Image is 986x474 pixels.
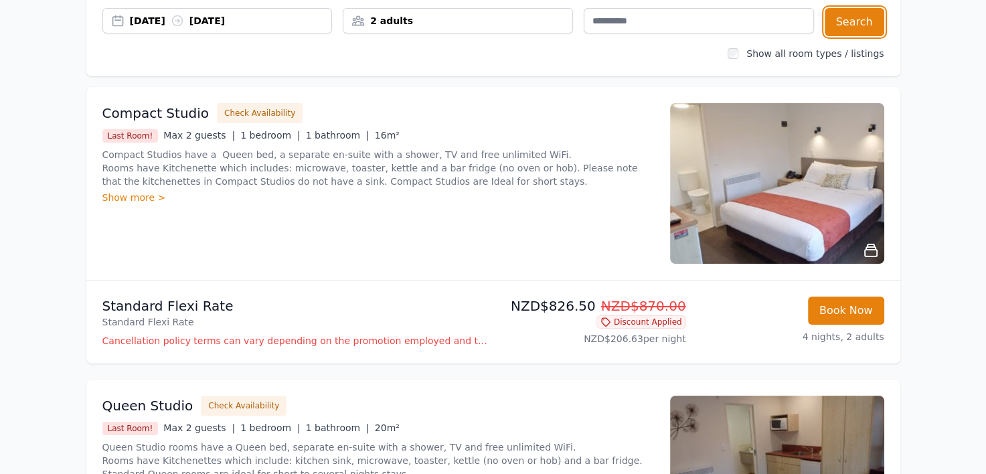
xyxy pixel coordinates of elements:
p: NZD$206.63 per night [499,332,686,345]
p: NZD$826.50 [499,297,686,315]
div: Show more > [102,191,654,204]
label: Show all room types / listings [746,48,884,59]
p: Standard Flexi Rate [102,315,488,329]
button: Check Availability [217,103,303,123]
div: [DATE] [DATE] [130,14,332,27]
h3: Compact Studio [102,104,210,123]
span: Last Room! [102,129,159,143]
button: Search [825,8,884,36]
h3: Queen Studio [102,396,193,415]
button: Book Now [808,297,884,325]
span: 1 bedroom | [240,422,301,433]
p: Standard Flexi Rate [102,297,488,315]
span: 1 bathroom | [306,130,369,141]
span: 1 bedroom | [240,130,301,141]
span: 20m² [375,422,400,433]
span: Max 2 guests | [163,130,235,141]
p: 4 nights, 2 adults [697,330,884,343]
p: Cancellation policy terms can vary depending on the promotion employed and the time of stay of th... [102,334,488,347]
button: Check Availability [201,396,286,416]
span: Max 2 guests | [163,422,235,433]
p: Compact Studios have a Queen bed, a separate en-suite with a shower, TV and free unlimited WiFi. ... [102,148,654,188]
span: Discount Applied [596,315,686,329]
span: 16m² [375,130,400,141]
span: Last Room! [102,422,159,435]
span: NZD$870.00 [601,298,686,314]
div: 2 adults [343,14,572,27]
span: 1 bathroom | [306,422,369,433]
